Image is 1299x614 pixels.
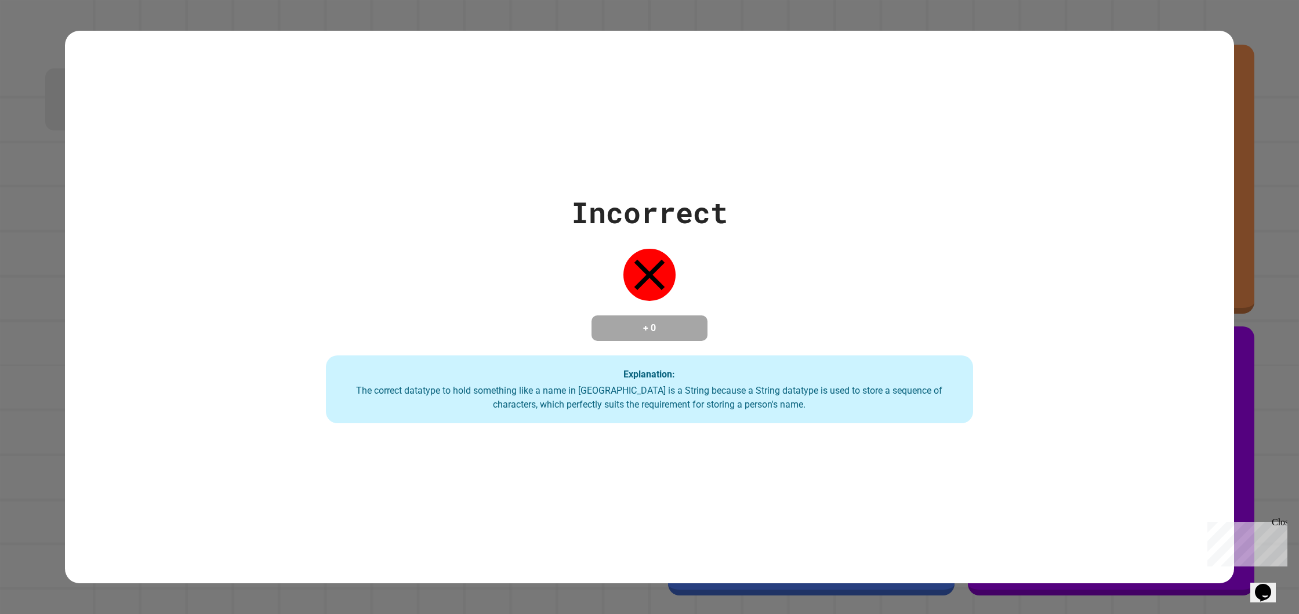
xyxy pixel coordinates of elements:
div: The correct datatype to hold something like a name in [GEOGRAPHIC_DATA] is a String because a Str... [338,384,961,412]
div: Incorrect [571,191,728,234]
h4: + 0 [603,321,696,335]
strong: Explanation: [623,368,675,379]
iframe: chat widget [1250,568,1287,602]
iframe: chat widget [1203,517,1287,566]
div: Chat with us now!Close [5,5,80,74]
